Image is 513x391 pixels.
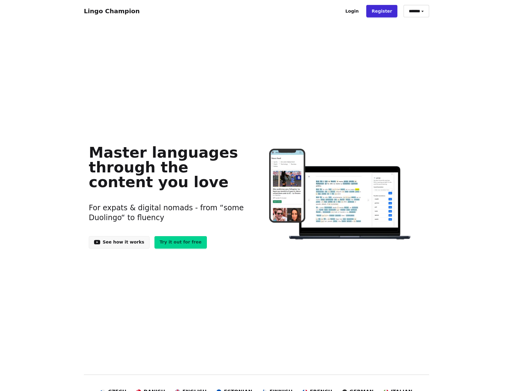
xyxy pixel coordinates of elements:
h3: For expats & digital nomads - from “some Duolingo“ to fluency [89,195,247,230]
h1: Master languages through the content you love [89,145,247,189]
img: Learn languages online [257,149,424,241]
a: Register [366,5,397,17]
a: Login [340,5,364,17]
a: See how it works [89,236,150,248]
a: Try it out for free [154,236,207,248]
a: Lingo Champion [84,7,140,15]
